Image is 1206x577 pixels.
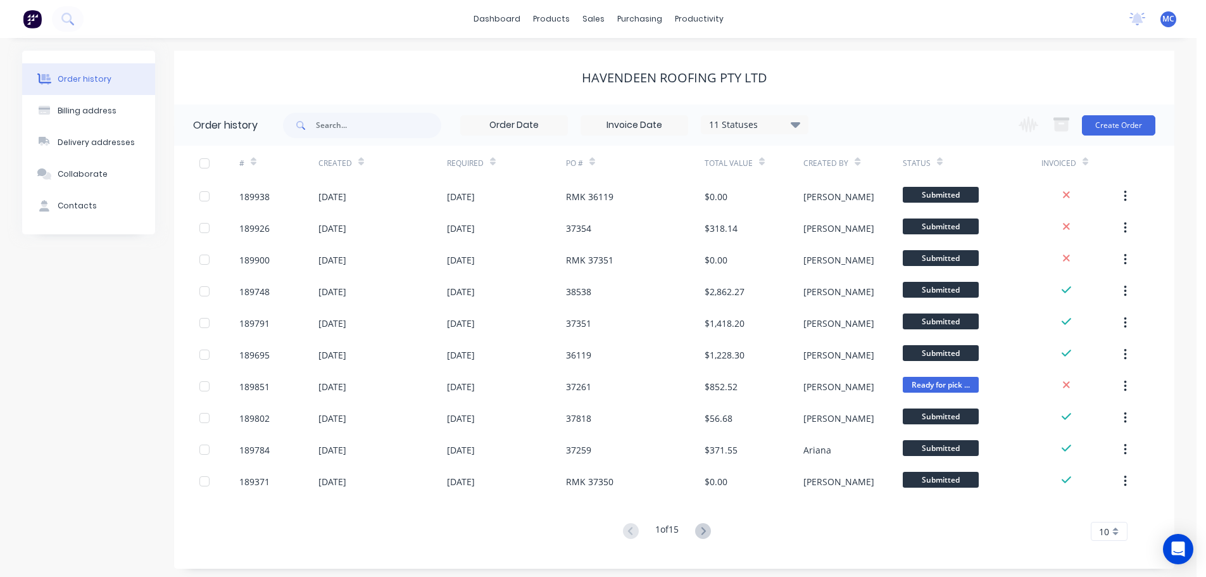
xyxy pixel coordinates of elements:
[447,475,475,488] div: [DATE]
[318,380,346,393] div: [DATE]
[705,253,727,267] div: $0.00
[58,73,111,85] div: Order history
[1041,146,1121,181] div: Invoiced
[903,409,979,424] span: Submitted
[1163,534,1193,564] div: Open Intercom Messenger
[1099,525,1109,538] span: 10
[566,146,705,181] div: PO #
[193,118,258,133] div: Order history
[447,190,475,203] div: [DATE]
[903,187,979,203] span: Submitted
[447,253,475,267] div: [DATE]
[803,348,874,362] div: [PERSON_NAME]
[58,168,108,180] div: Collaborate
[239,348,270,362] div: 189695
[705,158,753,169] div: Total Value
[803,146,902,181] div: Created By
[447,443,475,457] div: [DATE]
[447,380,475,393] div: [DATE]
[318,285,346,298] div: [DATE]
[611,10,669,29] div: purchasing
[705,222,738,235] div: $318.14
[803,222,874,235] div: [PERSON_NAME]
[461,116,567,135] input: Order Date
[318,475,346,488] div: [DATE]
[705,443,738,457] div: $371.55
[318,190,346,203] div: [DATE]
[447,146,566,181] div: Required
[318,146,447,181] div: Created
[903,472,979,488] span: Submitted
[705,146,803,181] div: Total Value
[903,146,1041,181] div: Status
[566,317,591,330] div: 37351
[22,63,155,95] button: Order history
[447,412,475,425] div: [DATE]
[705,348,744,362] div: $1,228.30
[903,250,979,266] span: Submitted
[803,158,848,169] div: Created By
[239,412,270,425] div: 189802
[239,146,318,181] div: #
[669,10,730,29] div: productivity
[58,105,116,117] div: Billing address
[22,95,155,127] button: Billing address
[566,158,583,169] div: PO #
[527,10,576,29] div: products
[903,345,979,361] span: Submitted
[239,380,270,393] div: 189851
[239,475,270,488] div: 189371
[701,118,808,132] div: 11 Statuses
[447,317,475,330] div: [DATE]
[318,443,346,457] div: [DATE]
[467,10,527,29] a: dashboard
[22,190,155,222] button: Contacts
[803,475,874,488] div: [PERSON_NAME]
[566,412,591,425] div: 37818
[582,70,767,86] div: Havendeen Roofing Pty Ltd
[239,190,270,203] div: 189938
[803,412,874,425] div: [PERSON_NAME]
[903,377,979,393] span: Ready for pick ...
[803,317,874,330] div: [PERSON_NAME]
[58,200,97,212] div: Contacts
[903,440,979,456] span: Submitted
[318,158,352,169] div: Created
[239,253,270,267] div: 189900
[903,282,979,298] span: Submitted
[566,253,613,267] div: RMK 37351
[239,317,270,330] div: 189791
[566,222,591,235] div: 37354
[239,285,270,298] div: 189748
[22,158,155,190] button: Collaborate
[316,113,441,138] input: Search...
[903,314,979,329] span: Submitted
[903,158,931,169] div: Status
[803,443,831,457] div: Ariana
[803,285,874,298] div: [PERSON_NAME]
[576,10,611,29] div: sales
[705,317,744,330] div: $1,418.20
[566,443,591,457] div: 37259
[566,190,613,203] div: RMK 36119
[566,285,591,298] div: 38538
[803,380,874,393] div: [PERSON_NAME]
[803,253,874,267] div: [PERSON_NAME]
[705,475,727,488] div: $0.00
[239,222,270,235] div: 189926
[447,285,475,298] div: [DATE]
[318,412,346,425] div: [DATE]
[903,219,979,234] span: Submitted
[447,348,475,362] div: [DATE]
[655,523,679,541] div: 1 of 15
[22,127,155,158] button: Delivery addresses
[239,158,244,169] div: #
[581,116,688,135] input: Invoice Date
[318,348,346,362] div: [DATE]
[447,158,484,169] div: Required
[1162,13,1174,25] span: MC
[566,348,591,362] div: 36119
[318,317,346,330] div: [DATE]
[239,443,270,457] div: 189784
[705,285,744,298] div: $2,862.27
